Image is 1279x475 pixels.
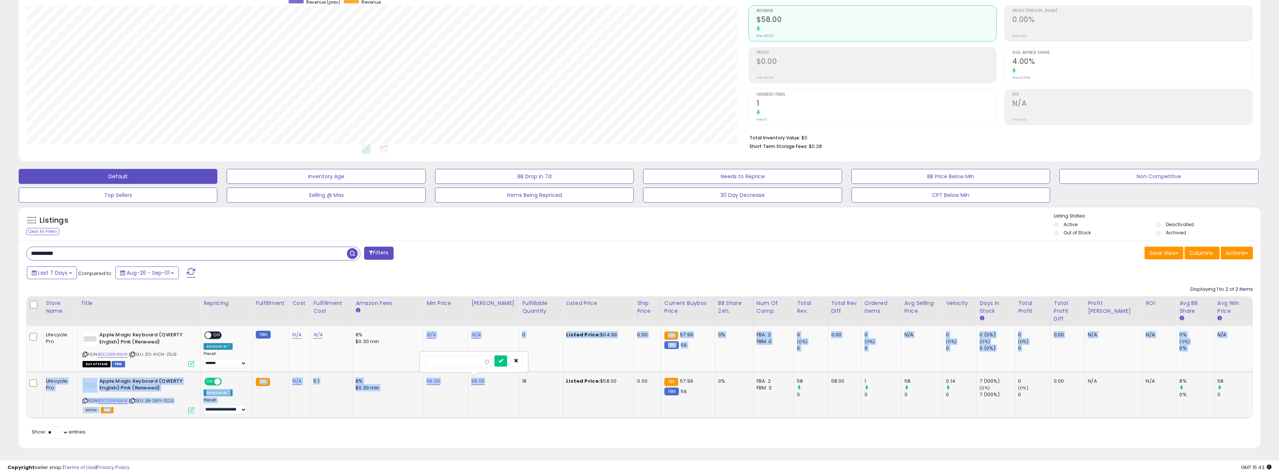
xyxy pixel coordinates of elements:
small: FBA [256,378,270,386]
small: (0%) [864,339,875,345]
button: Needs to Reprice [643,169,842,184]
button: 30 Day Decrease [643,188,842,203]
h2: $0.00 [757,57,997,67]
div: Fulfillment [256,299,286,307]
div: Lifecycle Pro [46,331,72,345]
div: 0.00 [1054,378,1079,385]
div: 58.00 [831,378,856,385]
span: Show: entries [32,428,86,435]
span: 57.99 [680,377,693,385]
span: Aug-26 - Sep-01 [127,269,170,277]
b: Apple Magic Keyboard (QWERTY English) Pink (Renewed) [99,378,190,394]
div: Total Rev. [797,299,825,315]
button: Non Competitive [1059,169,1258,184]
div: FBA: 2 [757,378,788,385]
small: Prev: $0.00 [757,34,774,38]
div: $58.00 [566,378,628,385]
div: 0 [904,391,943,398]
b: Listed Price: [566,331,600,338]
button: Last 7 Days [27,266,77,279]
div: 0 [1018,331,1050,338]
span: Last 7 Days [38,269,68,277]
div: 0 [797,331,828,338]
small: (0%) [946,339,956,345]
span: | SKU: ZO-XVCN-Z5J9 [129,351,177,357]
h2: 4.00% [1012,57,1252,67]
span: | SKU: 3B-SRFI-0CUL [129,398,174,404]
div: Profit [PERSON_NAME] [1088,299,1139,315]
h2: N/A [1012,99,1252,109]
a: N/A [426,331,435,339]
button: Columns [1185,247,1220,259]
div: 0.00 [1054,331,1079,338]
span: Compared to: [78,270,112,277]
div: N/A [1146,331,1170,338]
div: 0 [797,345,828,352]
button: Items Being Repriced [435,188,634,203]
span: Columns [1189,249,1213,257]
div: Total Profit [1018,299,1047,315]
h2: 1 [757,99,997,109]
div: Cost [292,299,307,307]
h2: 0.00% [1012,15,1252,25]
span: FBA [101,407,114,413]
div: Amazon AI * [204,343,233,350]
span: All listings that are currently out of stock and unavailable for purchase on Amazon [83,361,111,367]
span: ROI [1012,93,1252,97]
div: FBA: 2 [757,331,788,338]
div: 8% [1179,378,1214,385]
div: Avg BB Share [1179,299,1211,315]
small: (0%) [1018,339,1028,345]
button: Filters [364,247,393,260]
li: $0 [749,133,1247,142]
div: 0% [718,331,748,338]
div: 0 [946,345,976,352]
span: Profit [PERSON_NAME] [1012,9,1252,13]
small: FBA [664,331,678,340]
a: N/A [313,331,322,339]
div: 58 [904,378,943,385]
div: Title [81,299,197,307]
small: (0%) [1179,339,1190,345]
div: $64.99 [566,331,628,338]
button: Save View [1145,247,1183,259]
small: Prev: $0.00 [757,75,774,80]
img: 41D1EoYdZrL._SL40_.jpg [83,331,97,346]
div: N/A [904,331,937,338]
div: Lifecycle Pro [46,378,72,391]
div: 7 (100%) [980,391,1015,398]
span: 57.99 [680,331,693,338]
span: Profit [757,51,997,55]
div: 0 [864,331,901,338]
div: 0 [946,331,976,338]
div: 58 [797,378,828,385]
small: (0%) [1018,385,1028,391]
div: 0 [1018,391,1050,398]
div: 0.14 [946,378,976,385]
div: 7 (100%) [980,378,1015,385]
div: Current Buybox Price [664,299,712,315]
button: BB Drop in 7d [435,169,634,184]
a: 56.00 [426,377,440,385]
b: Listed Price: [566,377,600,385]
small: (0%) [980,385,990,391]
div: Displaying 1 to 2 of 2 items [1190,286,1253,293]
div: Repricing [204,299,249,307]
div: N/A [1088,331,1137,338]
div: Num of Comp. [757,299,791,315]
div: Preset: [204,351,247,368]
span: FBM [112,361,125,367]
div: 0 (0%) [980,331,1015,338]
button: Inventory Age [227,169,425,184]
div: Avg Win Price [1217,299,1249,315]
span: Ordered Items [757,93,997,97]
div: 0% [1179,331,1214,338]
div: Amazon Fees [356,299,420,307]
div: 0% [1179,345,1214,352]
div: 58 [1217,378,1252,385]
div: $0.30 min [356,338,417,345]
span: $0.28 [809,143,822,150]
div: Clear All Filters [26,228,59,235]
div: 0% [718,378,748,385]
a: Terms of Use [64,464,96,471]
